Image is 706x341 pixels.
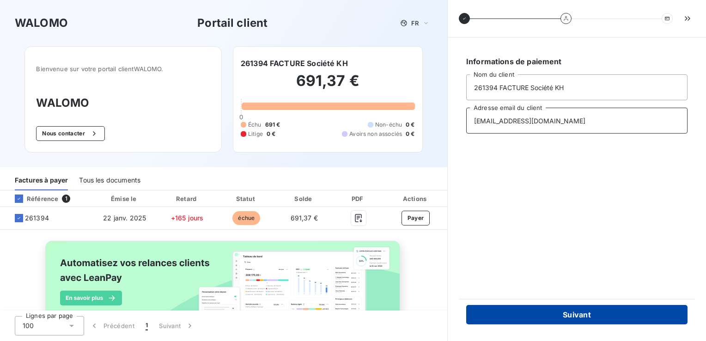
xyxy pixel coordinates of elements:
div: Tous les documents [79,171,140,190]
div: Factures à payer [15,171,68,190]
div: Référence [7,195,58,203]
button: Nous contacter [36,126,104,141]
span: 0 € [267,130,275,138]
span: 261394 [25,213,49,223]
button: Payer [402,211,430,225]
h3: WALOMO [15,15,68,31]
span: 22 janv. 2025 [103,214,146,222]
button: Suivant [153,316,200,335]
span: Échu [248,121,262,129]
div: Statut [219,194,274,203]
h3: WALOMO [36,95,210,111]
span: +165 jours [171,214,204,222]
div: Émise le [94,194,155,203]
div: PDF [335,194,382,203]
button: 1 [140,316,153,335]
span: Litige [248,130,263,138]
h2: 691,37 € [241,72,415,99]
span: 1 [146,321,148,330]
div: Solde [278,194,331,203]
span: 691,37 € [291,214,318,222]
span: Avoirs non associés [349,130,402,138]
span: Non-échu [375,121,402,129]
span: 100 [23,321,34,330]
span: 0 [239,113,243,121]
div: Actions [386,194,445,203]
span: échue [232,211,260,225]
span: 0 € [406,130,414,138]
h3: Portail client [197,15,268,31]
span: 691 € [265,121,280,129]
button: Précédent [84,316,140,335]
input: placeholder [466,74,688,100]
div: Retard [159,194,215,203]
span: FR [411,19,419,27]
h6: 261394 FACTURE Société KH [241,58,348,69]
h6: Informations de paiement [466,56,688,67]
button: Suivant [466,305,688,324]
span: Bienvenue sur votre portail client WALOMO . [36,65,210,73]
input: placeholder [466,108,688,134]
span: 1 [62,195,70,203]
span: 0 € [406,121,414,129]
